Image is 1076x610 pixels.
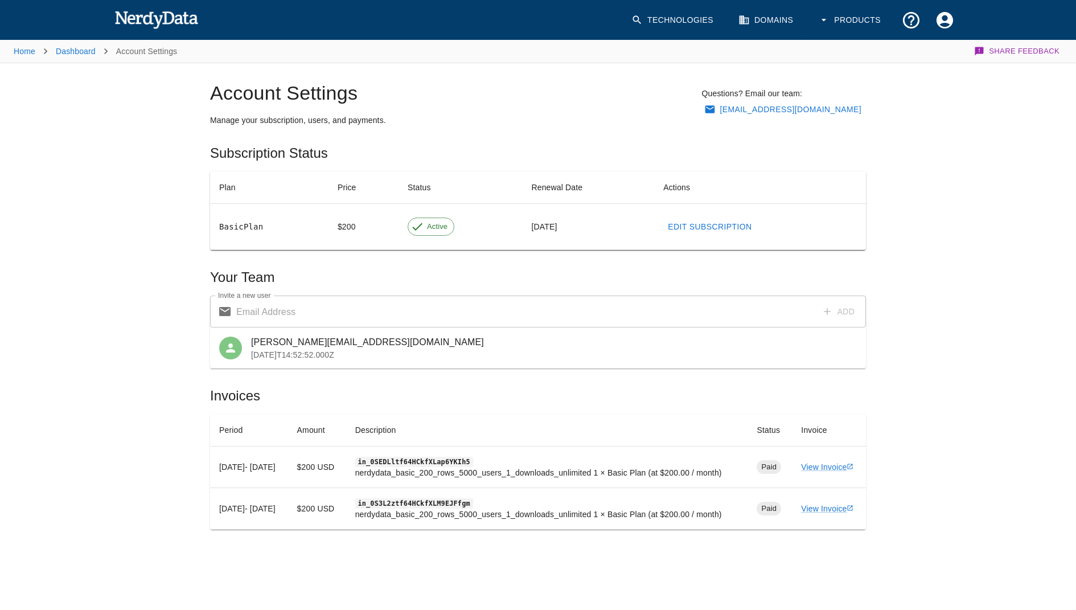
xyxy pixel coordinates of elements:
[14,47,35,56] a: Home
[928,3,962,37] button: Account Settings
[421,222,454,232] span: Active
[522,171,654,204] th: Renewal Date
[236,296,820,327] input: Email Address
[748,414,792,447] th: Status
[732,3,802,37] a: Domains
[346,414,748,447] th: Description
[210,414,288,447] th: Period
[210,114,585,126] h6: Manage your subscription, users, and payments.
[116,46,177,57] p: Account Settings
[894,3,928,37] button: Support and Documentation
[522,204,654,250] td: [DATE]
[702,99,866,120] a: [EMAIL_ADDRESS][DOMAIN_NAME]
[56,47,96,56] a: Dashboard
[251,335,857,349] span: [PERSON_NAME][EMAIL_ADDRESS][DOMAIN_NAME]
[288,414,346,447] th: Amount
[346,447,748,488] td: nerdydata_basic_200_rows_5000_users_1_downloads_unlimited 1 × Basic Plan (at $200.00 / month)
[210,387,866,405] h5: Invoices
[14,40,177,63] nav: breadcrumb
[210,144,328,162] h5: Subscription Status
[355,457,473,468] code: in_0SEDLltf64HCkfXLap6YKIh5
[210,81,585,105] h1: Account Settings
[654,171,866,204] th: Actions
[210,268,274,286] h5: Your Team
[328,204,399,250] td: $200
[399,171,523,204] th: Status
[346,488,748,530] td: nerdydata_basic_200_rows_5000_users_1_downloads_unlimited 1 × Basic Plan (at $200.00 / month)
[210,488,288,530] td: [DATE] - [DATE]
[702,88,866,99] p: Questions? Email our team:
[251,349,857,361] p: [DATE]T14:52:52.000Z
[625,3,722,37] a: Technologies
[663,216,756,238] a: Edit Subscription
[355,498,473,509] code: in_0S3L2ztf64HCkfXLM9EJFfgm
[757,462,781,473] span: Paid
[210,447,288,488] td: [DATE] - [DATE]
[801,462,853,472] a: View Invoice
[972,40,1062,63] button: Share Feedback
[288,488,346,530] td: $ 200 USD
[811,3,890,37] button: Products
[792,414,866,447] th: Invoice
[757,503,781,514] span: Paid
[218,290,271,300] label: Invite a new user
[210,171,328,204] th: Plan
[328,171,399,204] th: Price
[219,221,319,232] pre: Basic Plan
[114,8,198,31] img: NerdyData.com
[801,504,853,513] a: View Invoice
[288,447,346,488] td: $ 200 USD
